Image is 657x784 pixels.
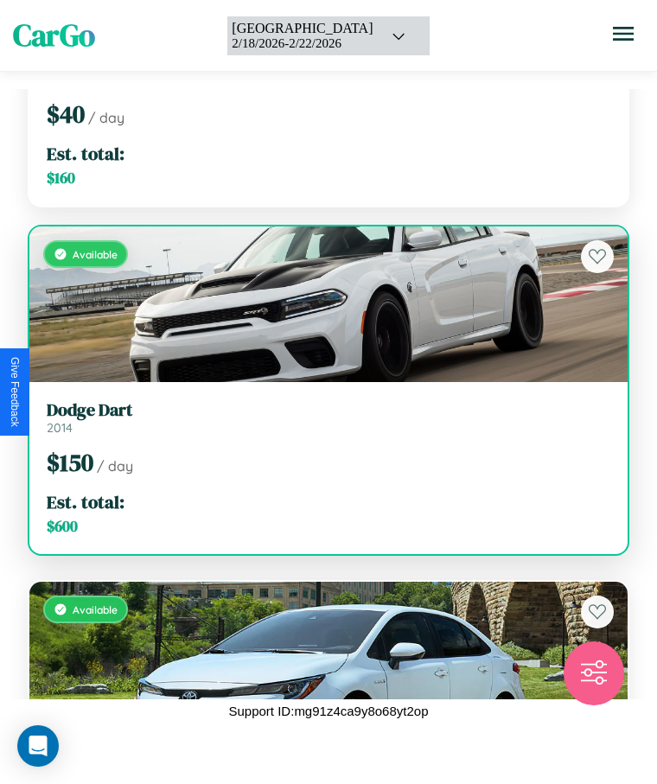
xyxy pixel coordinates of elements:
span: 2014 [47,420,73,436]
a: Dodge Dart2014 [47,399,610,436]
span: / day [97,457,133,475]
div: [GEOGRAPHIC_DATA] [232,21,373,36]
span: $ 40 [47,98,85,131]
div: Open Intercom Messenger [17,725,59,767]
span: Available [73,603,118,616]
div: Give Feedback [9,357,21,427]
div: 2 / 18 / 2026 - 2 / 22 / 2026 [232,36,373,51]
span: / day [88,109,124,126]
h3: Dodge Dart [47,399,610,420]
span: Est. total: [47,141,124,166]
span: CarGo [13,15,95,56]
span: $ 160 [47,168,75,188]
span: $ 600 [47,516,78,537]
span: Available [73,248,118,261]
span: Est. total: [47,489,124,514]
span: $ 150 [47,446,93,479]
p: Support ID: mg91z4ca9y8o68yt2op [229,699,429,723]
